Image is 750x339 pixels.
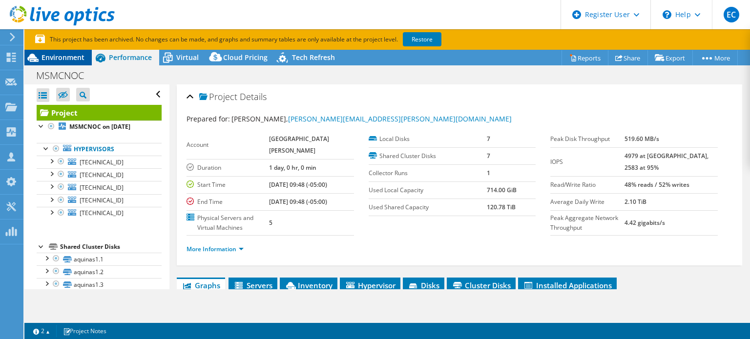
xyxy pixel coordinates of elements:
label: Local Disks [369,134,487,144]
a: aquinas1.1 [37,253,162,265]
div: Shared Cluster Disks [60,241,162,253]
b: [GEOGRAPHIC_DATA][PERSON_NAME] [269,135,329,155]
span: Cluster Disks [452,280,511,290]
label: End Time [187,197,269,207]
label: Duration [187,163,269,173]
b: 48% reads / 52% writes [625,180,689,189]
span: Virtual [176,53,199,62]
b: [DATE] 09:48 (-05:00) [269,198,327,206]
span: Tech Refresh [292,53,335,62]
label: Prepared for: [187,114,230,123]
a: [TECHNICAL_ID] [37,181,162,194]
span: [PERSON_NAME], [231,114,512,123]
span: Installed Applications [523,280,612,290]
b: [DATE] 09:48 (-05:00) [269,180,327,189]
a: Export [647,50,693,65]
a: [TECHNICAL_ID] [37,207,162,219]
b: 714.00 GiB [487,186,517,194]
span: EC [724,7,739,22]
b: MSMCNOC on [DATE] [69,122,130,131]
a: Hypervisors [37,143,162,156]
span: [TECHNICAL_ID] [80,158,124,166]
a: aquinas1.2 [37,265,162,278]
a: aquinas1.3 [37,278,162,291]
span: [TECHNICAL_ID] [80,209,124,217]
label: Collector Runs [369,168,487,178]
span: [TECHNICAL_ID] [80,171,124,179]
label: Used Local Capacity [369,185,487,195]
b: 120.78 TiB [487,203,516,211]
label: Read/Write Ratio [550,180,625,190]
a: [TECHNICAL_ID] [37,156,162,168]
a: More [692,50,738,65]
a: [TECHNICAL_ID] [37,194,162,207]
b: 1 day, 0 hr, 0 min [269,163,316,172]
b: 5 [269,219,272,227]
a: Project Notes [56,325,113,337]
span: Disks [408,280,439,290]
svg: \n [663,10,671,19]
a: 2 [26,325,57,337]
a: MSMCNOC on [DATE] [37,120,162,133]
a: More Information [187,245,244,253]
b: 2.10 TiB [625,198,646,206]
label: IOPS [550,157,625,167]
span: Servers [233,280,272,290]
span: Graphs [182,280,220,290]
a: [TECHNICAL_ID] [37,168,162,181]
label: Start Time [187,180,269,190]
b: 4.42 gigabits/s [625,219,665,227]
b: 519.60 MB/s [625,135,659,143]
p: This project has been archived. No changes can be made, and graphs and summary tables are only av... [35,34,514,45]
span: Project [199,92,237,102]
span: Environment [42,53,84,62]
b: 7 [487,135,490,143]
span: Cloud Pricing [223,53,268,62]
a: Restore [403,32,441,46]
span: Inventory [285,280,333,290]
a: [PERSON_NAME][EMAIL_ADDRESS][PERSON_NAME][DOMAIN_NAME] [288,114,512,123]
h1: MSMCNOC [32,70,99,81]
span: Performance [109,53,152,62]
span: Hypervisor [345,280,396,290]
label: Average Daily Write [550,197,625,207]
a: Project [37,105,162,120]
label: Peak Disk Throughput [550,134,625,144]
label: Used Shared Capacity [369,202,487,212]
label: Shared Cluster Disks [369,151,487,161]
span: [TECHNICAL_ID] [80,196,124,204]
a: Share [608,50,648,65]
b: 1 [487,169,490,177]
b: 7 [487,152,490,160]
label: Account [187,140,269,150]
span: [TECHNICAL_ID] [80,183,124,192]
label: Physical Servers and Virtual Machines [187,213,269,233]
a: Reports [562,50,608,65]
label: Peak Aggregate Network Throughput [550,213,625,233]
span: Details [240,91,267,102]
b: 4979 at [GEOGRAPHIC_DATA], 2583 at 95% [625,152,708,172]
